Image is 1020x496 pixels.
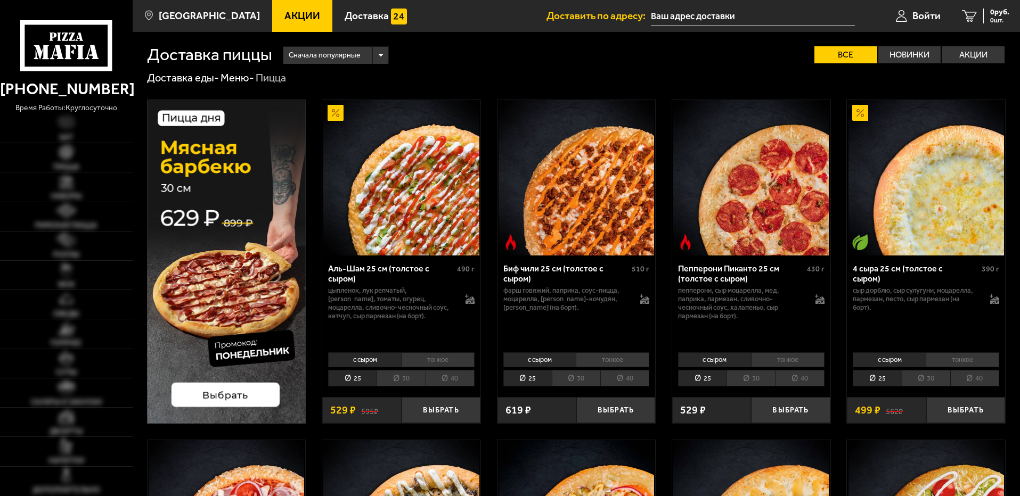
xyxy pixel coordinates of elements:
span: 619 ₽ [505,405,531,416]
li: 40 [950,370,999,386]
li: 30 [377,370,425,386]
s: 595 ₽ [361,405,378,416]
div: 4 сыра 25 см (толстое с сыром) [853,263,979,284]
img: Острое блюдо [503,234,519,250]
button: Выбрать [576,397,655,423]
span: Дополнительно [32,486,100,494]
button: Выбрать [751,397,830,423]
li: 30 [552,370,600,386]
span: Горячее [51,340,81,347]
a: Острое блюдоБиф чили 25 см (толстое с сыром) [497,100,656,255]
li: с сыром [328,352,401,367]
span: 499 ₽ [855,405,880,416]
li: тонкое [926,352,999,367]
p: фарш говяжий, паприка, соус-пицца, моцарелла, [PERSON_NAME]-кочудян, [PERSON_NAME] (на борт). [503,286,630,312]
span: 529 ₽ [680,405,706,416]
img: Акционный [852,105,868,121]
span: Наборы [51,193,81,200]
div: Пицца [256,71,286,85]
span: 490 г [457,264,475,274]
img: 4 сыра 25 см (толстое с сыром) [848,100,1004,255]
button: Выбрать [402,397,480,423]
label: Акции [942,46,1005,63]
li: 25 [678,370,727,386]
span: Напитки [48,457,84,465]
li: тонкое [751,352,825,367]
img: Аль-Шам 25 см (толстое с сыром) [323,100,479,255]
span: 510 г [632,264,649,274]
div: Аль-Шам 25 см (толстое с сыром) [328,263,454,284]
li: тонкое [401,352,475,367]
input: Ваш адрес доставки [651,6,855,26]
li: 25 [328,370,377,386]
img: Острое блюдо [678,234,693,250]
img: Пепперони Пиканто 25 см (толстое с сыром) [673,100,829,255]
span: 390 г [982,264,999,274]
span: Супы [56,369,77,376]
p: сыр дорблю, сыр сулугуни, моцарелла, пармезан, песто, сыр пармезан (на борт). [853,286,979,312]
span: [GEOGRAPHIC_DATA] [159,11,260,21]
button: Выбрать [926,397,1005,423]
label: Новинки [878,46,941,63]
span: Хит [59,134,74,142]
h1: Доставка пиццы [147,46,272,63]
img: Биф чили 25 см (толстое с сыром) [499,100,654,255]
span: Обеды [53,310,79,318]
img: Вегетарианское блюдо [852,234,868,250]
span: Акции [284,11,320,21]
span: Пицца [53,163,79,171]
span: Роллы [53,251,79,259]
li: 40 [775,370,824,386]
span: Доставить по адресу: [546,11,651,21]
span: 430 г [807,264,825,274]
span: Доставка [345,11,389,21]
span: Войти [912,11,941,21]
span: Десерты [50,428,83,435]
span: WOK [58,281,75,288]
li: 25 [853,370,901,386]
a: Меню- [221,71,254,84]
s: 562 ₽ [886,405,903,416]
span: Салаты и закуски [31,399,102,406]
li: с сыром [853,352,926,367]
a: АкционныйВегетарианское блюдо4 сыра 25 см (толстое с сыром) [847,100,1005,255]
p: цыпленок, лук репчатый, [PERSON_NAME], томаты, огурец, моцарелла, сливочно-чесночный соус, кетчуп... [328,286,454,320]
span: 529 ₽ [330,405,356,416]
a: Острое блюдоПепперони Пиканто 25 см (толстое с сыром) [672,100,830,255]
li: тонкое [576,352,649,367]
span: 0 шт. [990,17,1009,23]
span: 0 руб. [990,9,1009,16]
li: 25 [503,370,552,386]
p: пепперони, сыр Моцарелла, мед, паприка, пармезан, сливочно-чесночный соус, халапеньо, сыр пармеза... [678,286,804,320]
li: 40 [426,370,475,386]
a: Доставка еды- [147,71,219,84]
li: 40 [600,370,649,386]
li: с сыром [678,352,751,367]
img: Акционный [328,105,344,121]
li: с сыром [503,352,576,367]
span: Сначала популярные [289,45,360,65]
a: АкционныйАль-Шам 25 см (толстое с сыром) [322,100,480,255]
li: 30 [727,370,775,386]
label: Все [814,46,877,63]
span: Римская пицца [35,222,97,229]
div: Пепперони Пиканто 25 см (толстое с сыром) [678,263,804,284]
li: 30 [902,370,950,386]
div: Биф чили 25 см (толстое с сыром) [503,263,630,284]
img: 15daf4d41897b9f0e9f617042186c801.svg [391,9,407,24]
